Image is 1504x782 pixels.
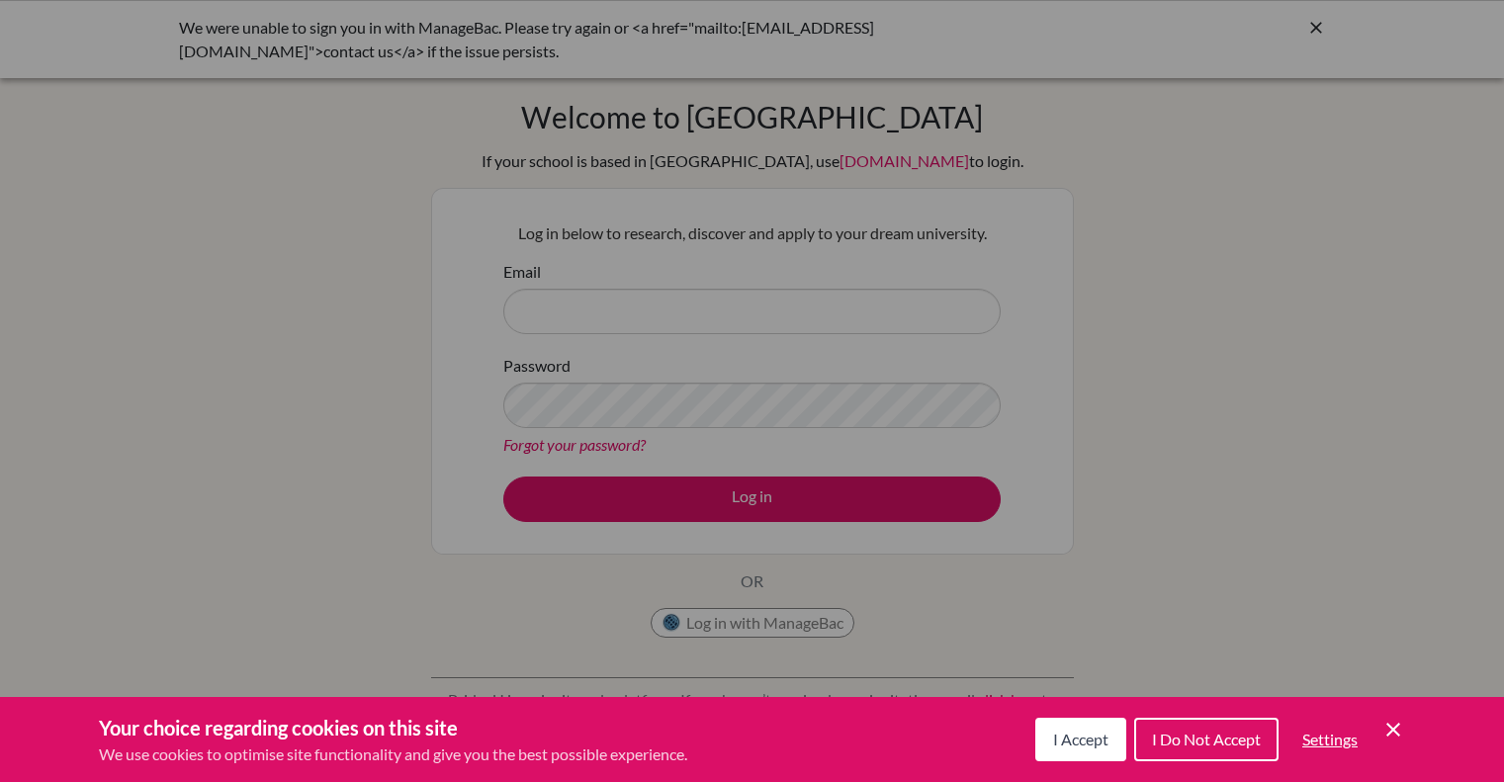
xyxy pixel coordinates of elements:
span: I Do Not Accept [1152,730,1261,748]
h3: Your choice regarding cookies on this site [99,713,687,742]
button: Save and close [1381,718,1405,741]
button: I Do Not Accept [1134,718,1279,761]
button: I Accept [1035,718,1126,761]
span: Settings [1302,730,1358,748]
button: Settings [1286,720,1373,759]
span: I Accept [1053,730,1108,748]
p: We use cookies to optimise site functionality and give you the best possible experience. [99,742,687,766]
